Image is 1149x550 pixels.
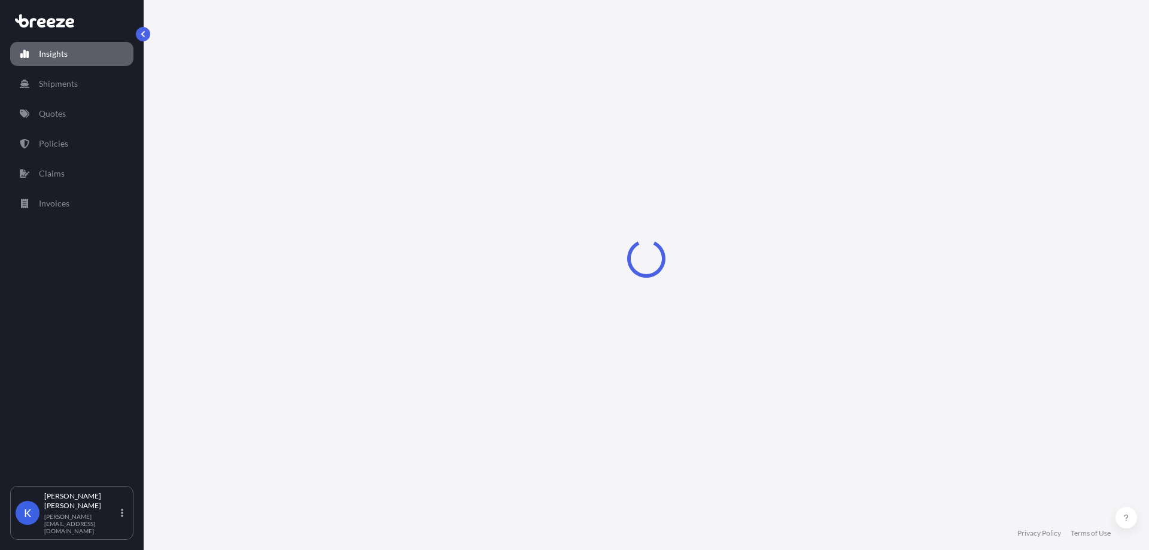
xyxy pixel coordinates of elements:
[1071,528,1111,538] a: Terms of Use
[39,197,69,209] p: Invoices
[24,507,31,519] span: K
[10,132,133,156] a: Policies
[39,138,68,150] p: Policies
[10,42,133,66] a: Insights
[44,513,118,534] p: [PERSON_NAME][EMAIL_ADDRESS][DOMAIN_NAME]
[39,108,66,120] p: Quotes
[10,102,133,126] a: Quotes
[10,162,133,186] a: Claims
[39,168,65,180] p: Claims
[44,491,118,511] p: [PERSON_NAME] [PERSON_NAME]
[1017,528,1061,538] a: Privacy Policy
[10,72,133,96] a: Shipments
[39,78,78,90] p: Shipments
[10,192,133,215] a: Invoices
[39,48,68,60] p: Insights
